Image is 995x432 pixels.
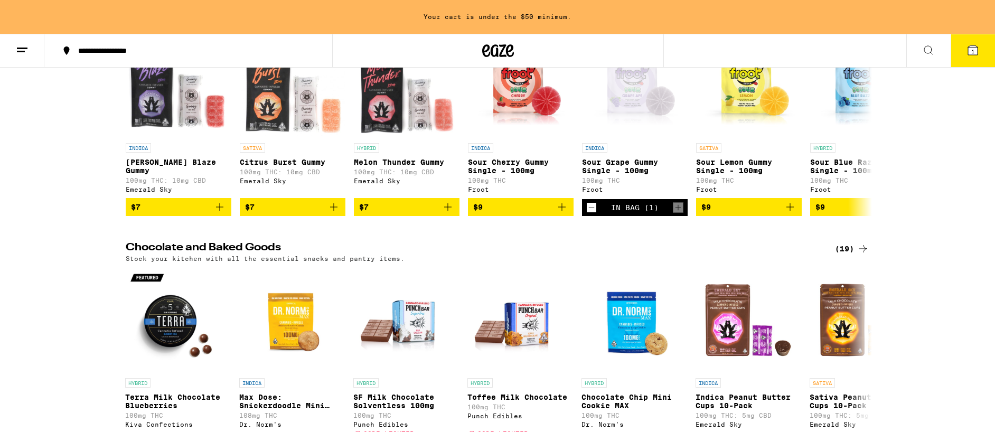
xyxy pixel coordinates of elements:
div: Froot [696,186,802,193]
p: Sour Blue Razz Gummy Single - 100mg [810,158,916,175]
p: 100mg THC [468,177,574,184]
p: 100mg THC: 5mg CBD [810,412,915,419]
p: 100mg THC: 10mg CBD [240,168,345,175]
img: Dr. Norm's - Chocolate Chip Mini Cookie MAX [581,267,687,373]
p: 100mg THC [696,177,802,184]
p: Sour Grape Gummy Single - 100mg [582,158,688,175]
button: Add to bag [696,198,802,216]
p: 100mg THC: 10mg CBD [354,168,459,175]
p: Chocolate Chip Mini Cookie MAX [581,393,687,410]
p: 100mg THC [353,412,459,419]
img: Emerald Sky - Indica Peanut Butter Cups 10-Pack [696,267,801,373]
div: Froot [582,186,688,193]
img: Emerald Sky - Sativa Peanut Butter Cups 10-Pack [810,267,915,373]
p: INDICA [239,378,265,388]
img: Froot - Sour Blue Razz Gummy Single - 100mg [810,32,916,138]
p: 100mg THC [582,177,688,184]
div: Dr. Norm's [581,421,687,428]
p: 100mg THC: 10mg CBD [126,177,231,184]
p: SATIVA [240,143,265,153]
p: SATIVA [810,378,835,388]
a: Open page for Citrus Burst Gummy from Emerald Sky [240,32,345,198]
div: Dr. Norm's [239,421,345,428]
p: Citrus Burst Gummy [240,158,345,166]
p: HYBRID [353,378,379,388]
h2: Chocolate and Baked Goods [126,242,818,255]
div: Emerald Sky [354,177,459,184]
p: Toffee Milk Chocolate [467,393,573,401]
p: 100mg THC [467,403,573,410]
button: Redirect to URL [1,1,577,77]
a: Open page for Melon Thunder Gummy from Emerald Sky [354,32,459,198]
img: Punch Edibles - Toffee Milk Chocolate [467,267,573,373]
p: Sour Lemon Gummy Single - 100mg [696,158,802,175]
button: 1 [951,34,995,67]
span: $9 [815,203,825,211]
p: INDICA [696,378,721,388]
a: Open page for Sour Cherry Gummy Single - 100mg from Froot [468,32,574,198]
a: (19) [835,242,869,255]
div: Punch Edibles [467,412,573,419]
img: Dr. Norm's - Max Dose: Snickerdoodle Mini Cookie - Indica [239,267,345,373]
div: Emerald Sky [810,421,915,428]
div: Emerald Sky [240,177,345,184]
button: Add to bag [354,198,459,216]
div: Froot [468,186,574,193]
img: Punch Edibles - SF Milk Chocolate Solventless 100mg [353,267,459,373]
p: 100mg THC [125,412,231,419]
a: Open page for Sour Lemon Gummy Single - 100mg from Froot [696,32,802,198]
p: Max Dose: Snickerdoodle Mini Cookie - Indica [239,393,345,410]
span: Help [24,7,46,17]
div: Emerald Sky [126,186,231,193]
div: Punch Edibles [353,421,459,428]
p: SF Milk Chocolate Solventless 100mg [353,393,459,410]
button: Add to bag [126,198,231,216]
p: Sour Cherry Gummy Single - 100mg [468,158,574,175]
span: $7 [131,203,140,211]
p: HYBRID [354,143,379,153]
button: Add to bag [810,198,916,216]
span: $9 [473,203,483,211]
p: Indica Peanut Butter Cups 10-Pack [696,393,801,410]
button: Decrement [586,202,597,213]
img: Froot - Sour Cherry Gummy Single - 100mg [468,32,574,138]
p: SATIVA [696,143,721,153]
div: Froot [810,186,916,193]
div: In Bag (1) [611,203,659,212]
span: $7 [359,203,369,211]
p: 108mg THC [239,412,345,419]
p: 100mg THC [810,177,916,184]
p: Sativa Peanut Butter Cups 10-Pack [810,393,915,410]
div: Kiva Confections [125,421,231,428]
span: $9 [701,203,711,211]
p: INDICA [126,143,151,153]
p: INDICA [468,143,493,153]
p: [PERSON_NAME] Blaze Gummy [126,158,231,175]
p: HYBRID [467,378,493,388]
a: Open page for Sour Grape Gummy Single - 100mg from Froot [582,32,688,199]
button: Increment [673,202,683,213]
p: HYBRID [581,378,607,388]
p: INDICA [582,143,607,153]
a: Open page for Sour Blue Razz Gummy Single - 100mg from Froot [810,32,916,198]
p: HYBRID [125,378,151,388]
p: 100mg THC: 5mg CBD [696,412,801,419]
p: 100mg THC [581,412,687,419]
p: Terra Milk Chocolate Blueberries [125,393,231,410]
span: 1 [971,48,974,54]
button: Add to bag [240,198,345,216]
p: HYBRID [810,143,836,153]
img: Emerald Sky - Melon Thunder Gummy [354,32,459,138]
div: Emerald Sky [696,421,801,428]
img: Emerald Sky - Berry Blaze Gummy [126,32,231,138]
p: Melon Thunder Gummy [354,158,459,166]
span: $7 [245,203,255,211]
img: Emerald Sky - Citrus Burst Gummy [240,32,345,138]
button: Add to bag [468,198,574,216]
p: Stock your kitchen with all the essential snacks and pantry items. [126,255,405,262]
img: Kiva Confections - Terra Milk Chocolate Blueberries [125,267,231,373]
a: Open page for Berry Blaze Gummy from Emerald Sky [126,32,231,198]
img: Froot - Sour Lemon Gummy Single - 100mg [696,32,802,138]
